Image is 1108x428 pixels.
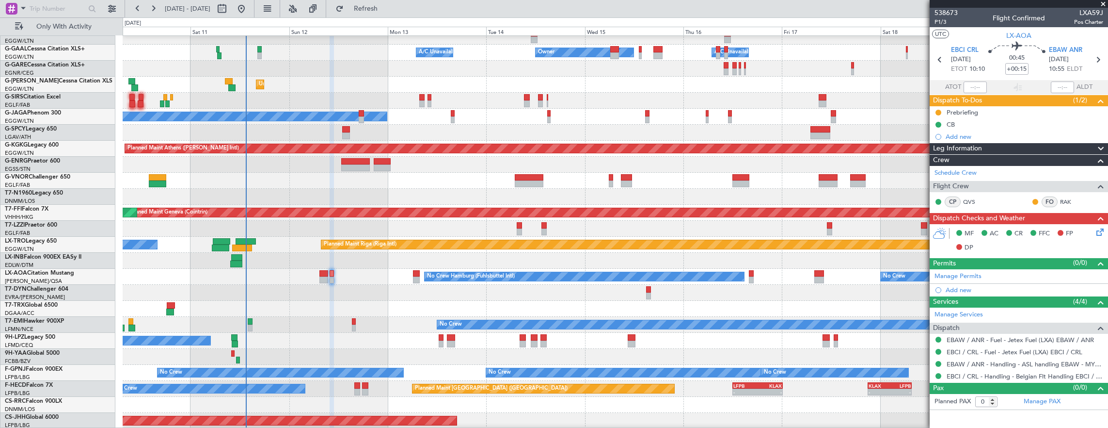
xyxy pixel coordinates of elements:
span: CR [1014,229,1023,239]
span: AC [990,229,998,239]
div: Sat 11 [190,27,289,35]
div: Planned Maint Riga (Riga Intl) [324,237,396,252]
a: Manage PAX [1024,397,1061,407]
a: EGGW/LTN [5,85,34,93]
div: FO [1042,197,1058,207]
span: EBAW ANR [1049,46,1082,55]
span: ATOT [945,82,961,92]
span: ELDT [1067,65,1082,74]
span: 10:10 [969,65,985,74]
div: - [758,389,782,395]
a: EBAW / ANR - Fuel - Jetex Fuel (LXA) EBAW / ANR [947,336,1094,344]
span: Leg Information [933,143,982,154]
a: VHHH/HKG [5,214,33,221]
a: CS-RRCFalcon 900LX [5,398,62,404]
div: CB [947,120,955,129]
a: LFMD/CEQ [5,342,33,349]
div: Sun 12 [289,27,388,35]
span: (4/4) [1073,296,1087,307]
a: G-ENRGPraetor 600 [5,158,60,164]
div: Wed 15 [585,27,683,35]
div: KLAX [869,383,889,389]
a: G-SPCYLegacy 650 [5,126,57,132]
span: 00:45 [1009,53,1025,63]
a: EBCI / CRL - Fuel - Jetex Fuel (LXA) EBCI / CRL [947,348,1082,356]
input: Trip Number [30,1,85,16]
a: EGGW/LTN [5,53,34,61]
span: G-ENRG [5,158,28,164]
a: EGGW/LTN [5,246,34,253]
a: G-KGKGLegacy 600 [5,142,59,148]
div: Planned Maint Athens ([PERSON_NAME] Intl) [127,141,239,156]
a: F-HECDFalcon 7X [5,382,53,388]
span: T7-FFI [5,206,22,212]
div: Sat 18 [881,27,979,35]
a: EGGW/LTN [5,117,34,125]
a: LFMN/NCE [5,326,33,333]
span: Pax [933,383,944,394]
a: T7-TRXGlobal 6500 [5,302,58,308]
span: Refresh [346,5,386,12]
span: DP [965,243,973,253]
span: G-[PERSON_NAME] [5,78,59,84]
div: Add new [946,286,1103,294]
a: T7-FFIFalcon 7X [5,206,48,212]
input: --:-- [964,82,987,93]
a: LFPB/LBG [5,374,30,381]
a: LX-TROLegacy 650 [5,238,57,244]
span: Crew [933,155,950,166]
span: 10:55 [1049,65,1064,74]
a: [PERSON_NAME]/QSA [5,278,62,285]
div: Prebriefing [947,108,978,116]
label: Planned PAX [934,397,971,407]
a: LFPB/LBG [5,390,30,397]
div: KLAX [758,383,782,389]
span: FP [1066,229,1073,239]
div: CP [945,197,961,207]
span: ETOT [951,65,967,74]
div: Fri 10 [92,27,190,35]
span: G-SIRS [5,94,23,100]
div: No Crew [115,381,137,396]
a: G-[PERSON_NAME]Cessna Citation XLS [5,78,112,84]
span: Permits [933,258,956,269]
span: Flight Crew [933,181,969,192]
div: Planned Maint [GEOGRAPHIC_DATA] ([GEOGRAPHIC_DATA]) [415,381,568,396]
span: [DATE] - [DATE] [165,4,210,13]
a: EGLF/FAB [5,181,30,189]
a: LGAV/ATH [5,133,31,141]
a: EVRA/[PERSON_NAME] [5,294,65,301]
div: No Crew [883,269,905,284]
a: EBCI / CRL - Handling - Belgian Flt Handling EBCI / CRL [947,372,1103,380]
button: Only With Activity [11,19,105,34]
span: G-VNOR [5,174,29,180]
span: CS-RRC [5,398,26,404]
a: LX-AOACitation Mustang [5,270,74,276]
span: LXA59J [1074,8,1103,18]
span: T7-LZZI [5,222,25,228]
div: Tue 14 [486,27,585,35]
a: G-GARECessna Citation XLS+ [5,62,85,68]
a: T7-N1960Legacy 650 [5,190,63,196]
button: Refresh [331,1,389,16]
span: F-HECD [5,382,26,388]
span: G-KGKG [5,142,28,148]
div: Add new [946,132,1103,141]
div: Mon 13 [388,27,486,35]
a: EGGW/LTN [5,149,34,157]
span: FFC [1039,229,1050,239]
div: - [869,389,889,395]
span: T7-N1960 [5,190,32,196]
a: Manage Services [934,310,983,320]
a: EGGW/LTN [5,37,34,45]
div: A/C Unavailable [714,45,755,60]
button: UTC [932,30,949,38]
span: [DATE] [1049,55,1069,65]
span: G-GAAL [5,46,27,52]
a: Schedule Crew [934,168,977,178]
div: LFPB [890,383,911,389]
a: EGLF/FAB [5,101,30,109]
span: Dispatch [933,323,960,334]
a: 9H-YAAGlobal 5000 [5,350,60,356]
div: A/C Unavailable [419,45,459,60]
